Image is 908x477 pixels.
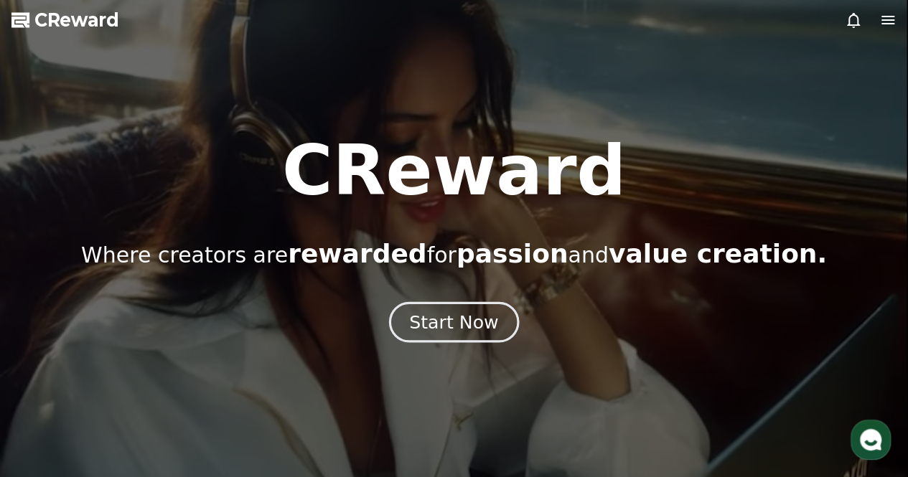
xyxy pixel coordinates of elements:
[37,379,62,391] span: Home
[212,379,248,391] span: Settings
[409,310,498,334] div: Start Now
[185,358,276,394] a: Settings
[34,9,119,32] span: CReward
[392,317,516,331] a: Start Now
[282,136,626,205] h1: CReward
[288,239,426,268] span: rewarded
[609,239,827,268] span: value creation.
[95,358,185,394] a: Messages
[457,239,568,268] span: passion
[119,380,162,392] span: Messages
[4,358,95,394] a: Home
[81,240,827,268] p: Where creators are for and
[389,301,519,342] button: Start Now
[11,9,119,32] a: CReward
